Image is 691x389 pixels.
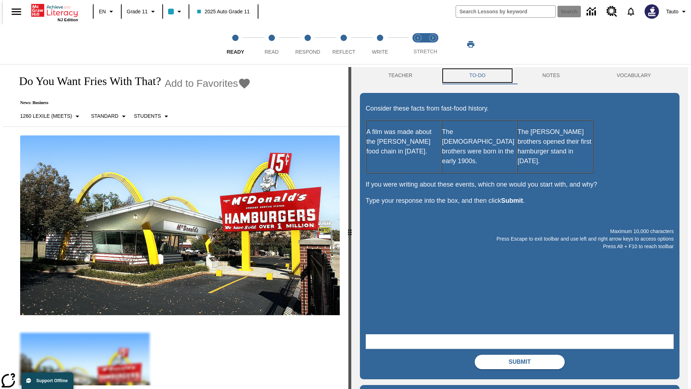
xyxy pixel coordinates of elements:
[250,24,292,64] button: Read step 2 of 5
[36,378,68,383] span: Support Offline
[99,8,106,15] span: EN
[432,36,434,40] text: 2
[165,5,186,18] button: Class color is light blue. Change class color
[124,5,160,18] button: Grade: Grade 11, Select a grade
[366,243,674,250] p: Press Alt + F10 to reach toolbar
[164,78,238,89] span: Add to Favorites
[287,24,329,64] button: Respond step 3 of 5
[666,8,678,15] span: Tauto
[91,112,118,120] p: Standard
[88,110,131,123] button: Scaffolds, Standard
[134,112,161,120] p: Students
[96,5,119,18] button: Language: EN, Select a language
[3,67,348,385] div: reading
[295,49,320,55] span: Respond
[663,5,691,18] button: Profile/Settings
[456,6,555,17] input: search field
[602,2,622,21] a: Resource Center, Will open in new tab
[501,197,523,204] strong: Submit
[366,196,674,206] p: Type your response into the box, and then click .
[417,36,419,40] text: 1
[366,104,674,113] p: Consider these facts from fast-food history.
[622,2,640,21] a: Notifications
[407,24,428,64] button: Stretch Read step 1 of 2
[333,49,356,55] span: Reflect
[131,110,173,123] button: Select Student
[423,24,443,64] button: Stretch Respond step 2 of 2
[359,24,401,64] button: Write step 5 of 5
[588,67,679,84] button: VOCABULARY
[17,110,85,123] button: Select Lexile, 1260 Lexile (Meets)
[366,228,674,235] p: Maximum 10,000 characters
[164,77,251,90] button: Add to Favorites - Do You Want Fries With That?
[265,49,279,55] span: Read
[348,67,351,389] div: Press Enter or Spacebar and then press right and left arrow keys to move the slider
[12,100,251,106] p: News: Business
[640,2,663,21] button: Select a new avatar
[475,355,565,369] button: Submit
[442,127,517,166] p: The [DEMOGRAPHIC_DATA] brothers were born in the early 1900s.
[197,8,249,15] span: 2025 Auto Grade 11
[582,2,602,22] a: Data Center
[12,75,161,88] h1: Do You Want Fries With That?
[31,3,78,22] div: Home
[366,180,674,189] p: If you were writing about these events, which one would you start with, and why?
[20,112,72,120] p: 1260 Lexile (Meets)
[351,67,688,389] div: activity
[58,18,78,22] span: NJ Edition
[645,4,659,19] img: Avatar
[372,49,388,55] span: Write
[360,67,679,84] div: Instructional Panel Tabs
[3,6,105,12] body: Maximum 10,000 characters Press Escape to exit toolbar and use left and right arrow keys to acces...
[441,67,514,84] button: TO-DO
[366,127,441,156] p: A film was made about the [PERSON_NAME] food chain in [DATE].
[518,127,592,166] p: The [PERSON_NAME] brothers opened their first hamburger stand in [DATE].
[323,24,365,64] button: Reflect step 4 of 5
[360,67,441,84] button: Teacher
[214,24,256,64] button: Ready step 1 of 5
[459,38,482,51] button: Print
[6,1,27,22] button: Open side menu
[127,8,148,15] span: Grade 11
[414,49,437,54] span: STRETCH
[20,135,340,316] img: One of the first McDonald's stores, with the iconic red sign and golden arches.
[514,67,588,84] button: NOTES
[22,372,73,389] button: Support Offline
[366,235,674,243] p: Press Escape to exit toolbar and use left and right arrow keys to access options
[227,49,244,55] span: Ready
